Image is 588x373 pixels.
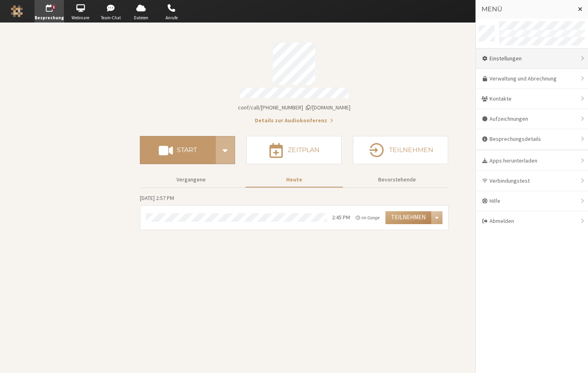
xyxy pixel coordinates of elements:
[35,14,64,21] span: Besprechung
[216,136,235,164] div: Start conference options
[476,151,588,171] div: Apps herunterladen
[288,147,320,153] h4: Zeitplan
[51,4,57,10] div: 1
[568,352,582,367] iframe: Chat
[476,109,588,129] div: Aufzeichnungen
[481,6,571,13] h3: Menü
[348,173,446,187] button: Bevorstehende
[11,5,23,17] img: Iotum
[238,103,350,112] button: Kopieren des Links zu meinem BesprechungsraumKopieren des Links zu meinem Besprechungsraum
[332,213,350,222] div: 2:45 PM
[431,211,443,224] div: Menü öffnen
[246,173,343,187] button: Heute
[140,37,449,125] section: Kontodaten
[476,191,588,211] div: Hilfe
[353,136,448,164] button: Teilnehmen
[66,14,94,21] span: Webinare
[177,147,197,153] h4: Start
[143,173,240,187] button: Vergangene
[385,211,431,224] button: Teilnehmen
[476,69,588,89] a: Verwaltung und Abrechnung
[356,214,380,221] em: im Gange
[140,194,174,202] span: [DATE] 2:57 PM
[140,194,449,230] section: Heutige Besprechungen
[476,171,588,191] div: Verbindungstest
[476,89,588,109] div: Kontakte
[246,136,342,164] button: Zeitplan
[389,147,433,153] h4: Teilnehmen
[476,211,588,231] div: Abmelden
[476,129,588,149] div: Besprechungsdetails
[476,49,588,69] div: Einstellungen
[140,136,216,164] button: Start
[127,14,155,21] span: Dateien
[255,116,333,125] button: Details zur Audiokonferenz
[238,104,350,111] span: Kopieren des Links zu meinem Besprechungsraum
[158,14,186,21] span: Anrufe
[97,14,125,21] span: Team-Chat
